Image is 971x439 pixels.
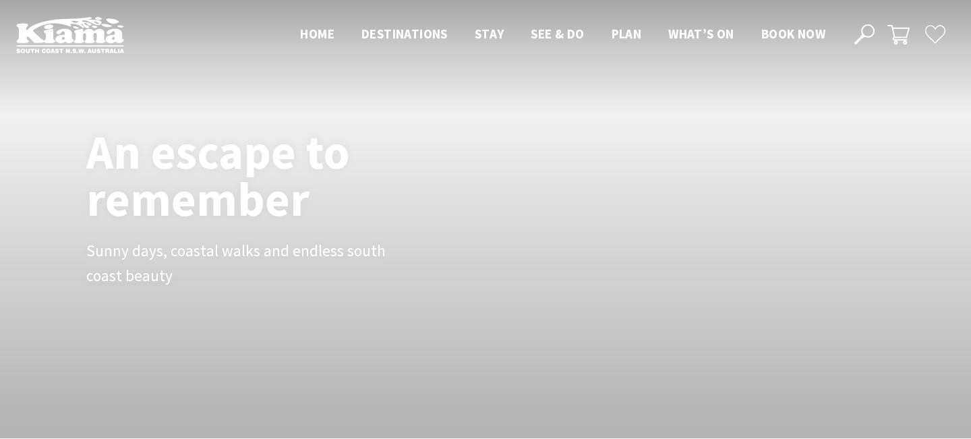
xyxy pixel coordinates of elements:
[531,26,584,42] span: See & Do
[361,26,448,42] span: Destinations
[287,24,839,46] nav: Main Menu
[475,26,504,42] span: Stay
[612,26,642,42] span: Plan
[16,16,124,53] img: Kiama Logo
[300,26,334,42] span: Home
[86,239,390,289] p: Sunny days, coastal walks and endless south coast beauty
[668,26,734,42] span: What’s On
[86,128,457,223] h1: An escape to remember
[761,26,825,42] span: Book now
